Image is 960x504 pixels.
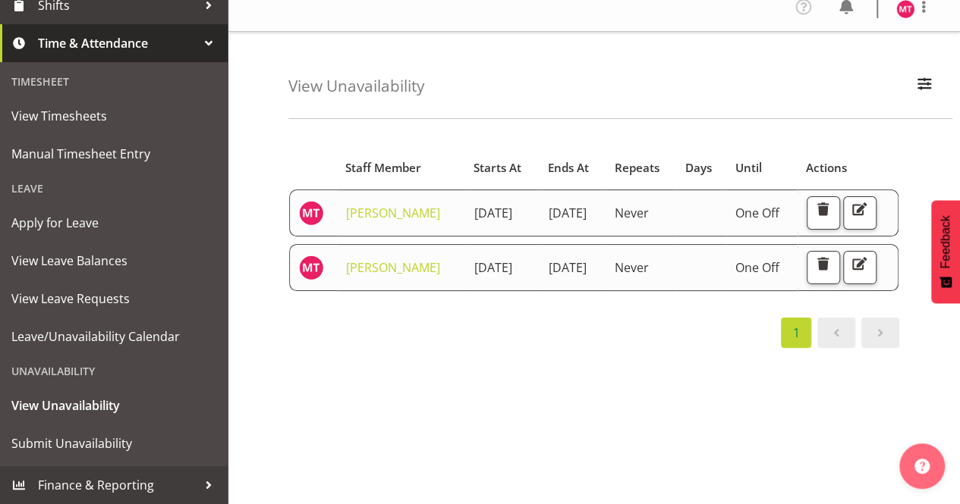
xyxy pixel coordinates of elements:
[346,259,440,276] a: [PERSON_NAME]
[914,459,930,474] img: help-xxl-2.png
[4,97,224,135] a: View Timesheets
[474,159,530,177] div: Starts At
[931,200,960,303] button: Feedback - Show survey
[11,287,216,310] span: View Leave Requests
[345,159,456,177] div: Staff Member
[615,259,649,276] span: Never
[843,196,877,230] button: Edit Unavailability
[4,318,224,355] a: Leave/Unavailability Calendar
[806,159,890,177] div: Actions
[11,325,216,348] span: Leave/Unavailability Calendar
[474,205,512,221] span: [DATE]
[548,259,586,276] span: [DATE]
[4,387,224,424] a: View Unavailability
[807,251,840,284] button: Delete Unavailability
[735,205,779,221] span: One Off
[288,77,424,95] h4: View Unavailability
[474,259,512,276] span: [DATE]
[614,159,667,177] div: Repeats
[548,205,586,221] span: [DATE]
[38,32,197,55] span: Time & Attendance
[11,211,216,234] span: Apply for Leave
[299,255,323,280] img: moana-tuigamala11887.jpg
[735,159,788,177] div: Until
[11,105,216,127] span: View Timesheets
[299,201,323,225] img: moana-tuigamala11887.jpg
[4,135,224,173] a: Manual Timesheet Entry
[908,70,940,103] button: Filter Employees
[4,280,224,318] a: View Leave Requests
[11,142,216,165] span: Manual Timesheet Entry
[38,474,197,496] span: Finance & Reporting
[685,159,718,177] div: Days
[615,205,649,221] span: Never
[4,173,224,204] div: Leave
[4,66,224,97] div: Timesheet
[4,424,224,462] a: Submit Unavailability
[11,249,216,272] span: View Leave Balances
[548,159,597,177] div: Ends At
[939,215,952,268] span: Feedback
[735,259,779,276] span: One Off
[4,355,224,387] div: Unavailability
[4,242,224,280] a: View Leave Balances
[11,394,216,417] span: View Unavailability
[4,204,224,242] a: Apply for Leave
[843,251,877,284] button: Edit Unavailability
[346,205,440,221] a: [PERSON_NAME]
[807,196,840,230] button: Delete Unavailability
[11,432,216,455] span: Submit Unavailability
